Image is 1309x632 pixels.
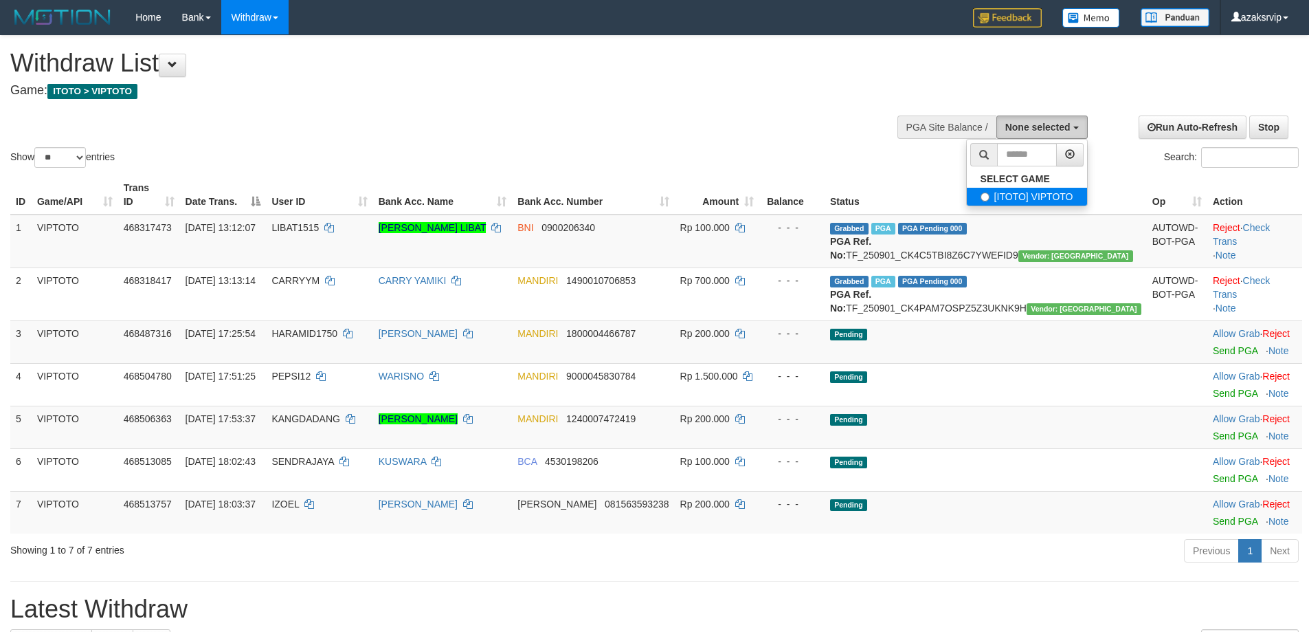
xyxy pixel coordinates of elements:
[1213,328,1262,339] span: ·
[765,221,819,235] div: - - -
[759,175,825,215] th: Balance
[10,268,32,320] td: 2
[1213,431,1257,442] a: Send PGA
[1062,8,1120,28] img: Button%20Memo.svg
[566,328,636,339] span: Copy 1800004466787 to clipboard
[898,223,967,235] span: PGA Pending
[765,412,819,426] div: - - -
[124,328,172,339] span: 468487316
[1268,431,1289,442] a: Note
[825,175,1147,215] th: Status
[898,276,967,287] span: PGA Pending
[1147,175,1207,215] th: Op: activate to sort column ascending
[124,222,172,233] span: 468317473
[981,193,989,201] input: [ITOTO] VIPTOTO
[1213,413,1262,424] span: ·
[545,456,598,467] span: Copy 4530198206 to clipboard
[124,456,172,467] span: 468513085
[517,275,558,286] span: MANDIRI
[517,456,537,467] span: BCA
[10,215,32,268] td: 1
[186,413,256,424] span: [DATE] 17:53:37
[10,363,32,406] td: 4
[1139,116,1246,139] a: Run Auto-Refresh
[10,596,1299,623] h1: Latest Withdraw
[566,371,636,382] span: Copy 9000045830784 to clipboard
[605,499,669,510] span: Copy 081563593238 to clipboard
[186,499,256,510] span: [DATE] 18:03:37
[118,175,180,215] th: Trans ID: activate to sort column ascending
[765,327,819,340] div: - - -
[830,499,867,511] span: Pending
[1207,175,1302,215] th: Action
[1238,539,1262,563] a: 1
[517,222,533,233] span: BNI
[266,175,372,215] th: User ID: activate to sort column ascending
[10,320,32,363] td: 3
[517,371,558,382] span: MANDIRI
[379,456,427,467] a: KUSWARA
[186,275,256,286] span: [DATE] 13:13:14
[10,491,32,534] td: 7
[1207,320,1302,363] td: ·
[379,413,458,424] a: [PERSON_NAME]
[1216,303,1236,314] a: Note
[897,116,996,139] div: PGA Site Balance /
[517,328,558,339] span: MANDIRI
[32,491,118,534] td: VIPTOTO
[1262,456,1290,467] a: Reject
[1213,499,1260,510] a: Allow Grab
[186,328,256,339] span: [DATE] 17:25:54
[10,7,115,28] img: MOTION_logo.png
[1268,345,1289,356] a: Note
[32,320,118,363] td: VIPTOTO
[517,499,596,510] span: [PERSON_NAME]
[1207,448,1302,491] td: ·
[1268,388,1289,399] a: Note
[1207,363,1302,406] td: ·
[1261,539,1299,563] a: Next
[1262,499,1290,510] a: Reject
[32,363,118,406] td: VIPTOTO
[1216,250,1236,261] a: Note
[871,276,895,287] span: Marked by azaksrvip
[379,275,447,286] a: CARRY YAMIKI
[680,371,738,382] span: Rp 1.500.000
[379,222,486,233] a: [PERSON_NAME] LIBAT
[271,499,299,510] span: IZOEL
[765,497,819,511] div: - - -
[1213,516,1257,527] a: Send PGA
[186,222,256,233] span: [DATE] 13:12:07
[1027,303,1141,315] span: Vendor URL: https://checkout4.1velocity.biz
[1213,413,1260,424] a: Allow Grab
[1005,122,1071,133] span: None selected
[1201,147,1299,168] input: Search:
[825,268,1147,320] td: TF_250901_CK4PAM7OSPZ5Z3UKNK9H
[32,448,118,491] td: VIPTOTO
[186,456,256,467] span: [DATE] 18:02:43
[675,175,760,215] th: Amount: activate to sort column ascending
[871,223,895,235] span: Marked by azaksrvip
[124,371,172,382] span: 468504780
[1018,250,1133,262] span: Vendor URL: https://checkout4.1velocity.biz
[180,175,267,215] th: Date Trans.: activate to sort column descending
[1147,268,1207,320] td: AUTOWD-BOT-PGA
[271,222,319,233] span: LIBAT1515
[541,222,595,233] span: Copy 0900206340 to clipboard
[1262,413,1290,424] a: Reject
[271,371,311,382] span: PEPSI12
[373,175,513,215] th: Bank Acc. Name: activate to sort column ascending
[379,371,424,382] a: WARISNO
[1207,491,1302,534] td: ·
[1213,222,1270,247] a: Check Trans
[680,328,730,339] span: Rp 200.000
[566,413,636,424] span: Copy 1240007472419 to clipboard
[830,371,867,383] span: Pending
[680,499,730,510] span: Rp 200.000
[566,275,636,286] span: Copy 1490010706853 to clipboard
[1147,215,1207,268] td: AUTOWD-BOT-PGA
[32,175,118,215] th: Game/API: activate to sort column ascending
[1213,371,1262,382] span: ·
[765,455,819,468] div: - - -
[1268,473,1289,484] a: Note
